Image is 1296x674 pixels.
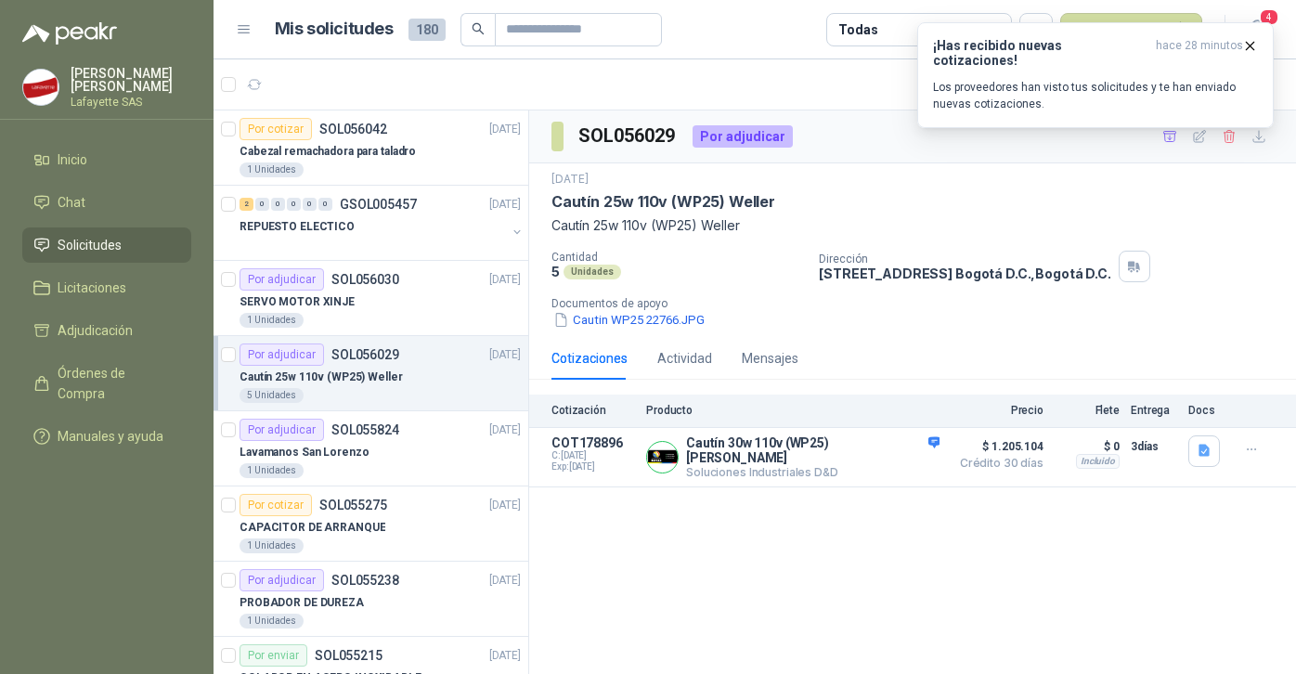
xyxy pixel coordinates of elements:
[551,171,589,188] p: [DATE]
[58,278,126,298] span: Licitaciones
[489,421,521,439] p: [DATE]
[318,198,332,211] div: 0
[331,273,399,286] p: SOL056030
[22,227,191,263] a: Solicitudes
[933,79,1258,112] p: Los proveedores han visto tus solicitudes y te han enviado nuevas cotizaciones.
[331,574,399,587] p: SOL055238
[240,569,324,591] div: Por adjudicar
[58,363,174,404] span: Órdenes de Compra
[22,185,191,220] a: Chat
[71,97,191,108] p: Lafayette SAS
[319,499,387,512] p: SOL055275
[838,19,877,40] div: Todas
[214,486,528,562] a: Por cotizarSOL055275[DATE] CAPACITOR DE ARRANQUE1 Unidades
[489,572,521,590] p: [DATE]
[240,118,312,140] div: Por cotizar
[331,348,399,361] p: SOL056029
[819,266,1110,281] p: [STREET_ADDRESS] Bogotá D.C. , Bogotá D.C.
[240,463,304,478] div: 1 Unidades
[240,369,403,386] p: Cautín 25w 110v (WP25) Weller
[240,388,304,403] div: 5 Unidades
[1131,404,1177,417] p: Entrega
[240,343,324,366] div: Por adjudicar
[240,218,355,236] p: REPUESTO ELECTICO
[214,562,528,637] a: Por adjudicarSOL055238[DATE] PROBADOR DE DUREZA1 Unidades
[742,348,798,369] div: Mensajes
[1188,404,1225,417] p: Docs
[819,253,1110,266] p: Dirección
[22,313,191,348] a: Adjudicación
[686,435,940,465] p: Cautín 30w 110v (WP25) [PERSON_NAME]
[489,647,521,665] p: [DATE]
[551,435,635,450] p: COT178896
[657,348,712,369] div: Actividad
[22,419,191,454] a: Manuales y ayuda
[255,198,269,211] div: 0
[551,404,635,417] p: Cotización
[1060,13,1202,46] button: Nueva solicitud
[408,19,446,41] span: 180
[551,215,1274,236] p: Cautín 25w 110v (WP25) Weller
[71,67,191,93] p: [PERSON_NAME] [PERSON_NAME]
[472,22,485,35] span: search
[22,22,117,45] img: Logo peakr
[551,450,635,461] span: C: [DATE]
[214,411,528,486] a: Por adjudicarSOL055824[DATE] Lavamanos San Lorenzo1 Unidades
[551,297,1289,310] p: Documentos de apoyo
[647,442,678,473] img: Company Logo
[275,16,394,43] h1: Mis solicitudes
[331,423,399,436] p: SOL055824
[214,336,528,411] a: Por adjudicarSOL056029[DATE] Cautín 25w 110v (WP25) Weller5 Unidades
[287,198,301,211] div: 0
[240,143,416,161] p: Cabezal remachadora para taladro
[1076,454,1120,469] div: Incluido
[22,356,191,411] a: Órdenes de Compra
[489,271,521,289] p: [DATE]
[951,435,1043,458] span: $ 1.205.104
[489,196,521,214] p: [DATE]
[58,149,87,170] span: Inicio
[23,70,58,105] img: Company Logo
[58,320,133,341] span: Adjudicación
[551,461,635,473] span: Exp: [DATE]
[340,198,417,211] p: GSOL005457
[1259,8,1279,26] span: 4
[240,614,304,629] div: 1 Unidades
[240,644,307,667] div: Por enviar
[933,38,1148,68] h3: ¡Has recibido nuevas cotizaciones!
[551,264,560,279] p: 5
[240,313,304,328] div: 1 Unidades
[58,192,85,213] span: Chat
[240,594,364,612] p: PROBADOR DE DUREZA
[58,426,163,447] span: Manuales y ayuda
[1240,13,1274,46] button: 4
[551,251,804,264] p: Cantidad
[319,123,387,136] p: SOL056042
[22,270,191,305] a: Licitaciones
[214,261,528,336] a: Por adjudicarSOL056030[DATE] SERVO MOTOR XINJE1 Unidades
[951,458,1043,469] span: Crédito 30 días
[240,494,312,516] div: Por cotizar
[693,125,793,148] div: Por adjudicar
[1131,435,1177,458] p: 3 días
[686,465,940,479] p: Soluciones Industriales D&D
[303,198,317,211] div: 0
[315,649,382,662] p: SOL055215
[240,198,253,211] div: 2
[551,348,628,369] div: Cotizaciones
[240,162,304,177] div: 1 Unidades
[1055,404,1120,417] p: Flete
[551,192,775,212] p: Cautín 25w 110v (WP25) Weller
[240,519,385,537] p: CAPACITOR DE ARRANQUE
[240,268,324,291] div: Por adjudicar
[240,538,304,553] div: 1 Unidades
[646,404,940,417] p: Producto
[489,346,521,364] p: [DATE]
[578,122,678,150] h3: SOL056029
[240,193,525,253] a: 2 0 0 0 0 0 GSOL005457[DATE] REPUESTO ELECTICO
[22,142,191,177] a: Inicio
[951,404,1043,417] p: Precio
[489,497,521,514] p: [DATE]
[240,444,369,461] p: Lavamanos San Lorenzo
[240,293,355,311] p: SERVO MOTOR XINJE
